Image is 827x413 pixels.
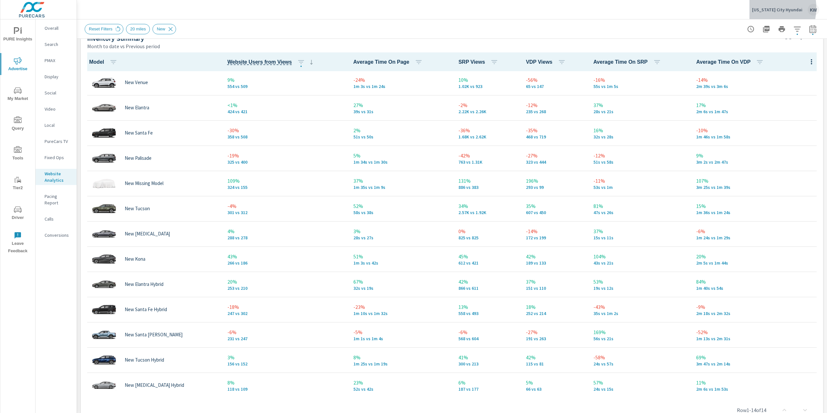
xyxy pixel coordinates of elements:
[227,361,343,366] p: 156 vs 152
[526,379,583,386] p: 5%
[526,84,583,89] p: 65 vs 147
[227,278,343,286] p: 20%
[227,253,343,260] p: 43%
[526,361,583,366] p: 115 vs 81
[36,23,77,33] div: Overall
[458,101,516,109] p: -2%
[45,90,71,96] p: Social
[227,101,343,109] p: <1%
[458,379,516,386] p: 6%
[526,353,583,361] p: 42%
[458,235,516,240] p: 825 vs 825
[458,286,516,291] p: 866 vs 611
[696,152,815,159] p: 9%
[806,23,819,36] button: Select Date Range
[593,353,686,361] p: -58%
[45,25,71,31] p: Overall
[458,185,516,190] p: 886 vs 383
[125,332,183,338] p: New Santa [PERSON_NAME]
[526,202,583,210] p: 35%
[696,185,815,190] p: 3m 25s vs 1m 39s
[526,235,583,240] p: 172 vs 199
[458,126,516,134] p: -36%
[227,109,343,114] p: 424 vs 421
[593,210,686,215] p: 47s vs 26s
[526,210,583,215] p: 607 vs 450
[526,134,583,139] p: 468 vs 719
[45,73,71,80] p: Display
[45,122,71,128] p: Local
[458,361,516,366] p: 300 vs 213
[36,169,77,185] div: Website Analytics
[227,159,343,165] p: 325 vs 400
[593,336,686,341] p: 56s vs 21s
[91,73,117,92] img: glamour
[353,202,448,210] p: 52%
[353,303,448,311] p: -23%
[696,134,815,139] p: 1m 46s vs 1m 58s
[791,23,804,36] button: Apply Filters
[45,154,71,161] p: Fixed Ops
[593,159,686,165] p: 51s vs 58s
[91,375,117,395] img: glamour
[696,235,815,240] p: 1m 24s vs 1m 29s
[227,353,343,361] p: 3%
[353,336,448,341] p: 1m 1s vs 1m 4s
[353,253,448,260] p: 51%
[593,76,686,84] p: -16%
[696,58,787,66] span: Average Time On VDP
[45,216,71,222] p: Calls
[696,328,815,336] p: -52%
[526,126,583,134] p: -35%
[126,27,150,31] span: 20 miles
[458,177,516,185] p: 131%
[227,126,343,134] p: -30%
[696,109,815,114] p: 2m 6s vs 1m 47s
[593,101,686,109] p: 37%
[593,303,686,311] p: -43%
[227,177,343,185] p: 109%
[125,155,152,161] p: New Palisade
[696,386,815,392] p: 2m 6s vs 1m 53s
[696,353,815,361] p: 69%
[353,177,448,185] p: 37%
[696,101,815,109] p: 17%
[353,328,448,336] p: -5%
[227,386,343,392] p: 118 vs 109
[227,185,343,190] p: 324 vs 155
[227,152,343,159] p: -19%
[227,84,343,89] p: 554 vs 509
[227,58,316,66] span: Website Users from Views
[696,286,815,291] p: 1m 40s vs 54s
[752,7,802,13] p: [US_STATE] City Hyundai
[91,148,117,168] img: glamour
[2,176,33,192] span: Tier2
[526,177,583,185] p: 196%
[353,311,448,316] p: 1m 10s vs 1m 32s
[458,202,516,210] p: 34%
[2,232,33,255] span: Leave Feedback
[353,361,448,366] p: 1m 25s vs 1m 19s
[125,206,150,212] p: New Tucson
[36,153,77,162] div: Fixed Ops
[36,104,77,114] div: Video
[153,27,169,31] span: New
[526,58,568,66] span: VDP Views
[125,307,167,312] p: New Santa Fe Hybrid
[458,152,516,159] p: -42%
[45,170,71,183] p: Website Analytics
[152,24,176,34] div: New
[227,311,343,316] p: 247 vs 302
[36,120,77,130] div: Local
[125,256,145,262] p: New Kona
[696,379,815,386] p: 11%
[593,126,686,134] p: 16%
[353,353,448,361] p: 8%
[227,58,292,66] span: Website User is counting unique users per vehicle. A user may view multiple vehicles in one sessi...
[353,76,448,84] p: -24%
[593,328,686,336] p: 169%
[125,357,164,363] p: New Tucson Hybrid
[36,214,77,224] div: Calls
[353,278,448,286] p: 67%
[526,311,583,316] p: 252 vs 214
